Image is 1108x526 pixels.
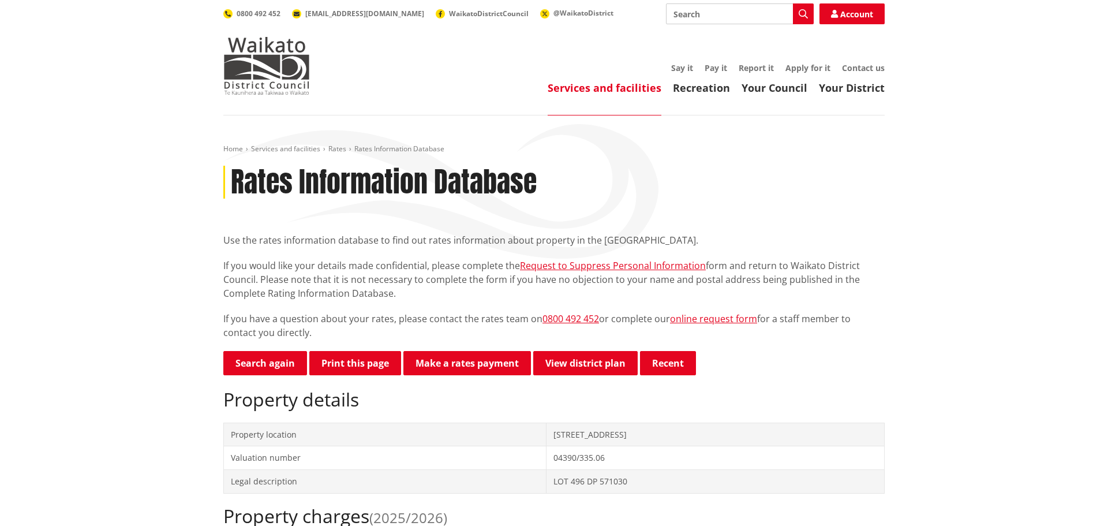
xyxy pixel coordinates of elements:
[785,62,830,73] a: Apply for it
[666,3,814,24] input: Search input
[553,8,613,18] span: @WaikatoDistrict
[842,62,885,73] a: Contact us
[237,9,280,18] span: 0800 492 452
[540,8,613,18] a: @WaikatoDistrict
[673,81,730,95] a: Recreation
[742,81,807,95] a: Your Council
[739,62,774,73] a: Report it
[224,446,546,470] td: Valuation number
[251,144,320,154] a: Services and facilities
[670,312,757,325] a: online request form
[546,423,885,446] td: [STREET_ADDRESS]
[231,166,537,199] h1: Rates Information Database
[436,9,529,18] a: WaikatoDistrictCouncil
[224,469,546,493] td: Legal description
[819,3,885,24] a: Account
[223,312,885,340] p: If you have a question about your rates, please contact the rates team on or complete our for a s...
[354,144,444,154] span: Rates Information Database
[309,351,401,375] button: Print this page
[546,469,885,493] td: LOT 496 DP 571030
[520,259,706,272] a: Request to Suppress Personal Information
[640,351,696,375] button: Recent
[819,81,885,95] a: Your District
[223,259,885,300] p: If you would like your details made confidential, please complete the form and return to Waikato ...
[223,144,885,154] nav: breadcrumb
[449,9,529,18] span: WaikatoDistrictCouncil
[223,233,885,247] p: Use the rates information database to find out rates information about property in the [GEOGRAPHI...
[223,9,280,18] a: 0800 492 452
[328,144,346,154] a: Rates
[223,389,885,411] h2: Property details
[223,351,307,375] a: Search again
[223,144,243,154] a: Home
[705,62,727,73] a: Pay it
[305,9,424,18] span: [EMAIL_ADDRESS][DOMAIN_NAME]
[542,312,599,325] a: 0800 492 452
[546,446,885,470] td: 04390/335.06
[671,62,693,73] a: Say it
[223,37,310,95] img: Waikato District Council - Te Kaunihera aa Takiwaa o Waikato
[533,351,638,375] a: View district plan
[403,351,531,375] a: Make a rates payment
[292,9,424,18] a: [EMAIL_ADDRESS][DOMAIN_NAME]
[548,81,661,95] a: Services and facilities
[224,423,546,446] td: Property location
